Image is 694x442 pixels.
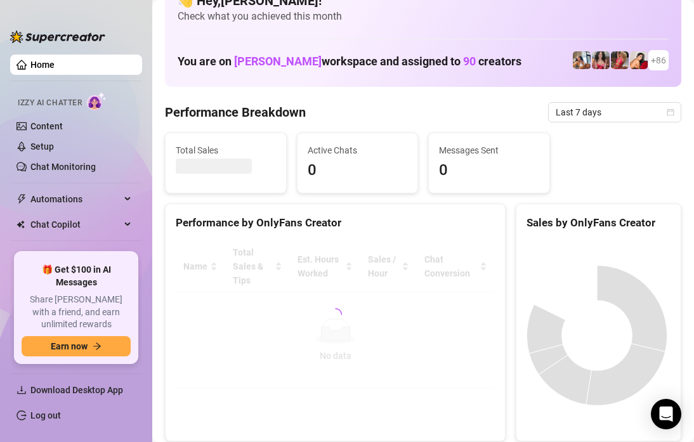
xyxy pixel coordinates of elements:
a: Home [30,60,55,70]
span: Total Sales [176,143,276,157]
span: Automations [30,189,121,209]
span: Izzy AI Chatter [18,97,82,109]
h1: You are on workspace and assigned to creators [178,55,521,68]
img: April (@aprilblaze) [611,51,629,69]
a: Log out [30,410,61,420]
span: 0 [308,159,408,183]
span: Chat Copilot [30,214,121,235]
div: Performance by OnlyFans Creator [176,214,495,231]
img: Chat Copilot [16,220,25,229]
span: Download Desktop App [30,385,123,395]
span: Active Chats [308,143,408,157]
button: Earn nowarrow-right [22,336,131,356]
span: arrow-right [93,342,101,351]
span: download [16,385,27,395]
a: Chat Monitoring [30,162,96,172]
img: logo-BBDzfeDw.svg [10,30,105,43]
img: AI Chatter [87,92,107,110]
span: 90 [463,55,476,68]
span: 🎁 Get $100 in AI Messages [22,264,131,289]
span: Messages Sent [439,143,539,157]
span: [PERSON_NAME] [234,55,322,68]
a: Setup [30,141,54,152]
span: thunderbolt [16,194,27,204]
span: + 86 [651,53,666,67]
span: Check what you achieved this month [178,10,669,23]
div: Open Intercom Messenger [651,399,681,429]
span: Last 7 days [556,103,674,122]
span: 0 [439,159,539,183]
h4: Performance Breakdown [165,103,306,121]
img: Aaliyah (@edmflowerfairy) [592,51,610,69]
span: Share [PERSON_NAME] with a friend, and earn unlimited rewards [22,294,131,331]
span: calendar [667,108,674,116]
img: Sophia (@thesophiapayan) [630,51,648,69]
span: loading [329,308,342,321]
img: ildgaf (@ildgaff) [573,51,591,69]
span: Earn now [51,341,88,351]
a: Content [30,121,63,131]
div: Sales by OnlyFans Creator [527,214,671,231]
